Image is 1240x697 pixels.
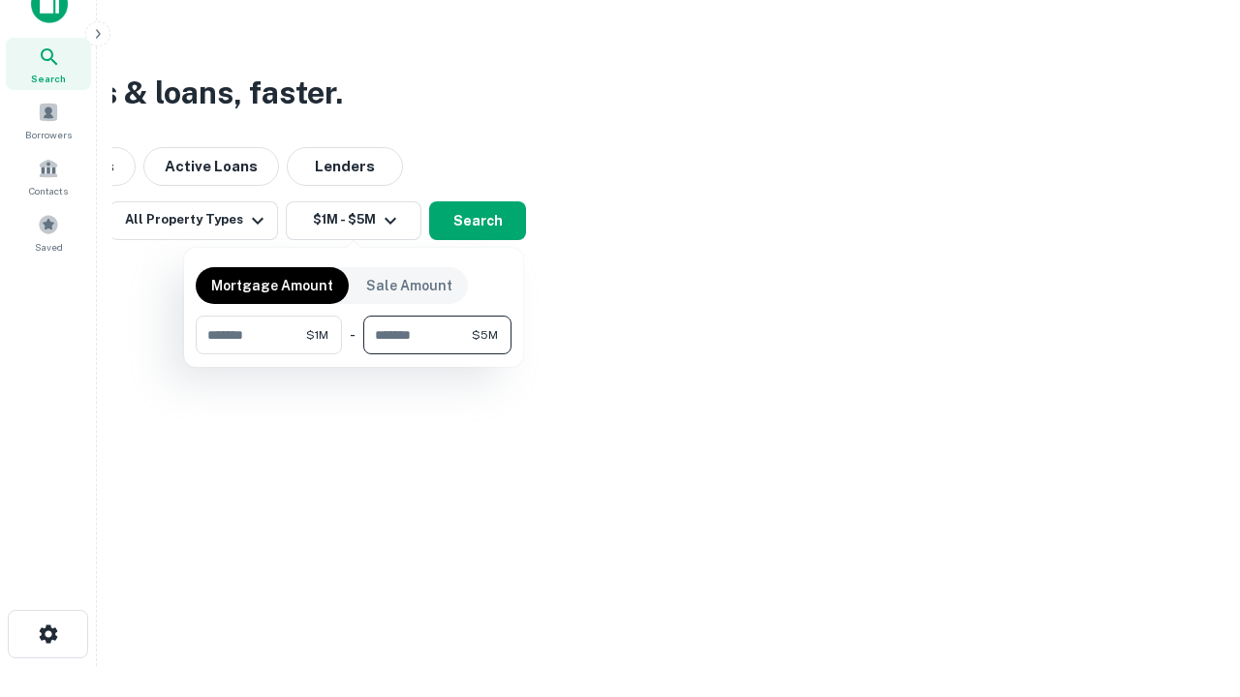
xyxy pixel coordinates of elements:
[211,275,333,296] p: Mortgage Amount
[472,326,498,344] span: $5M
[1143,480,1240,573] iframe: Chat Widget
[366,275,452,296] p: Sale Amount
[306,326,328,344] span: $1M
[350,316,356,354] div: -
